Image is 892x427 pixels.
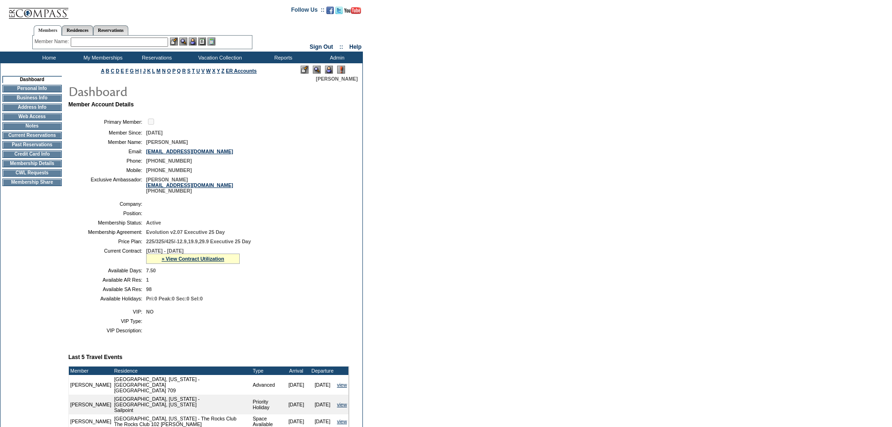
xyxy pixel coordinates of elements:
a: P [172,68,176,74]
td: Address Info [2,104,62,111]
img: b_edit.gif [170,37,178,45]
a: Become our fan on Facebook [326,9,334,15]
a: D [116,68,119,74]
td: [DATE] [310,375,336,395]
a: Sign Out [310,44,333,50]
a: Help [349,44,361,50]
img: pgTtlDashboard.gif [68,82,255,100]
span: [DATE] - [DATE] [146,248,184,254]
img: View [179,37,187,45]
td: My Memberships [75,52,129,63]
span: [DATE] [146,130,162,135]
a: Z [221,68,225,74]
a: V [201,68,205,74]
td: Email: [72,149,142,154]
td: Current Reservations [2,132,62,139]
b: Member Account Details [68,101,134,108]
td: [PERSON_NAME] [69,375,113,395]
td: Available Holidays: [72,296,142,301]
td: Position: [72,210,142,216]
a: [EMAIL_ADDRESS][DOMAIN_NAME] [146,149,233,154]
td: Reservations [129,52,183,63]
span: 225/325/425/-12.9,19.9,29.9 Executive 25 Day [146,239,251,244]
td: Follow Us :: [291,6,324,17]
td: Advanced [251,375,283,395]
span: 1 [146,277,149,283]
b: Last 5 Travel Events [68,354,122,360]
a: view [337,419,347,424]
td: Exclusive Ambassador: [72,177,142,194]
a: C [111,68,114,74]
td: [PERSON_NAME] [69,395,113,414]
td: Personal Info [2,85,62,92]
a: [EMAIL_ADDRESS][DOMAIN_NAME] [146,182,233,188]
a: M [156,68,161,74]
span: [PHONE_NUMBER] [146,158,192,164]
a: R [182,68,186,74]
td: Member [69,367,113,375]
td: Available AR Res: [72,277,142,283]
a: W [206,68,211,74]
td: Mobile: [72,167,142,173]
a: Subscribe to our YouTube Channel [344,9,361,15]
td: [DATE] [310,395,336,414]
a: T [192,68,195,74]
td: Web Access [2,113,62,120]
td: Priority Holiday [251,395,283,414]
span: [PHONE_NUMBER] [146,167,192,173]
a: K [147,68,151,74]
span: [PERSON_NAME] [316,76,358,82]
a: Q [177,68,181,74]
td: Member Name: [72,139,142,145]
td: VIP: [72,309,142,315]
td: [DATE] [283,395,310,414]
td: Company: [72,201,142,207]
a: Members [34,25,62,36]
a: view [337,382,347,388]
td: VIP Type: [72,318,142,324]
td: Credit Card Info [2,150,62,158]
a: L [152,68,155,74]
a: G [130,68,133,74]
span: [PERSON_NAME] [PHONE_NUMBER] [146,177,233,194]
td: Member Since: [72,130,142,135]
a: Reservations [93,25,128,35]
img: Subscribe to our YouTube Channel [344,7,361,14]
a: view [337,402,347,407]
a: » View Contract Utilization [162,256,224,262]
td: Available Days: [72,268,142,273]
a: I [140,68,141,74]
td: Reports [255,52,309,63]
td: Notes [2,122,62,130]
a: H [135,68,139,74]
td: Home [21,52,75,63]
a: ER Accounts [226,68,257,74]
a: U [196,68,200,74]
td: Type [251,367,283,375]
img: Impersonate [325,66,333,74]
img: Become our fan on Facebook [326,7,334,14]
td: Membership Status: [72,220,142,225]
td: Price Plan: [72,239,142,244]
td: Admin [309,52,363,63]
a: O [167,68,171,74]
a: Residences [62,25,93,35]
img: Reservations [198,37,206,45]
a: J [143,68,146,74]
td: Current Contract: [72,248,142,264]
td: Business Info [2,94,62,102]
td: Dashboard [2,76,62,83]
td: [GEOGRAPHIC_DATA], [US_STATE] - [GEOGRAPHIC_DATA] [GEOGRAPHIC_DATA] 709 [113,375,251,395]
a: X [212,68,215,74]
a: B [106,68,110,74]
a: A [101,68,104,74]
td: Vacation Collection [183,52,255,63]
td: Membership Share [2,179,62,186]
span: Evolution v2.07 Executive 25 Day [146,229,225,235]
a: Y [217,68,220,74]
img: Edit Mode [301,66,309,74]
span: NO [146,309,154,315]
td: [DATE] [283,375,310,395]
td: Membership Agreement: [72,229,142,235]
td: Residence [113,367,251,375]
